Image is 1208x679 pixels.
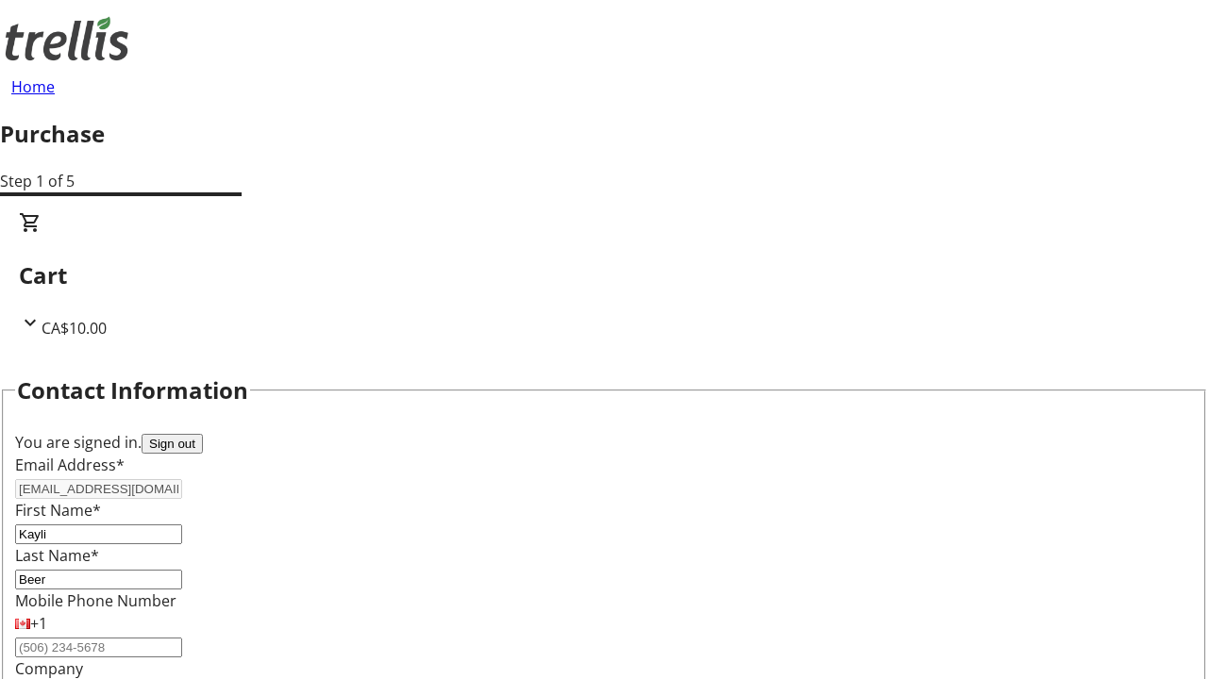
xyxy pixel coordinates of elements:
span: CA$10.00 [42,318,107,339]
h2: Cart [19,258,1189,292]
button: Sign out [142,434,203,454]
input: (506) 234-5678 [15,638,182,657]
div: CartCA$10.00 [19,211,1189,339]
div: You are signed in. [15,431,1193,454]
label: Last Name* [15,545,99,566]
label: Company [15,658,83,679]
label: Mobile Phone Number [15,590,176,611]
label: Email Address* [15,455,125,475]
h2: Contact Information [17,373,248,407]
label: First Name* [15,500,101,521]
